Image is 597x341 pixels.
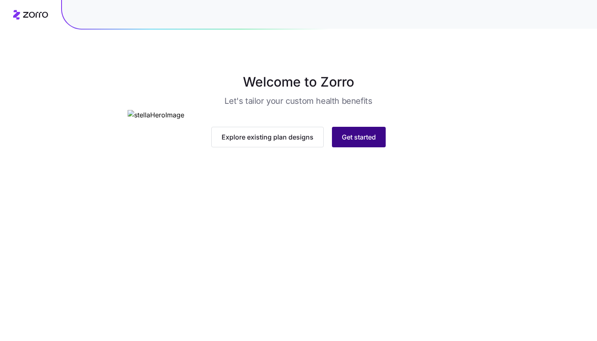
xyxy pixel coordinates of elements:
button: Explore existing plan designs [211,127,324,147]
span: Get started [342,132,376,142]
span: Explore existing plan designs [222,132,313,142]
img: stellaHeroImage [128,110,469,120]
h1: Welcome to Zorro [95,72,502,92]
button: Get started [332,127,386,147]
h3: Let's tailor your custom health benefits [224,95,372,107]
